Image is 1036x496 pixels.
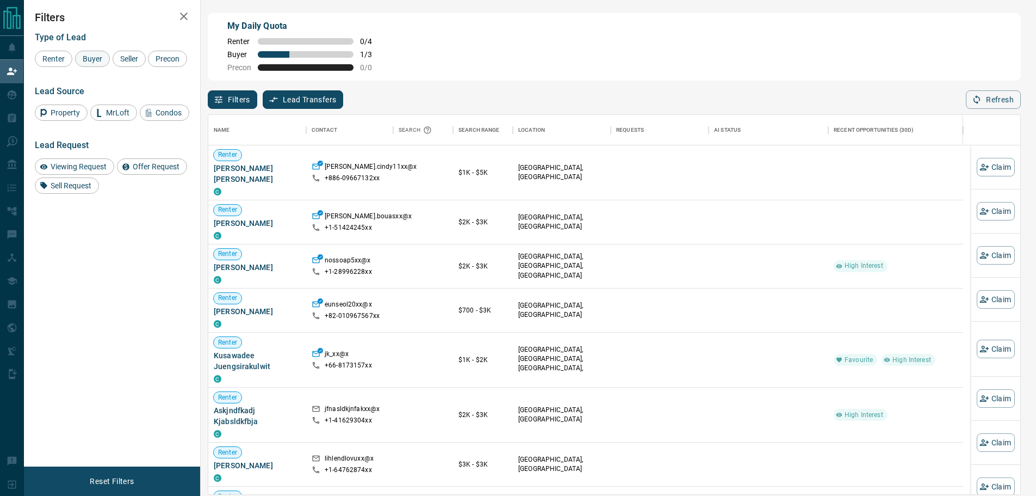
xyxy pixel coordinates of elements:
[39,54,69,63] span: Renter
[325,300,372,311] p: eunseol20xx@x
[518,252,605,280] p: [GEOGRAPHIC_DATA], [GEOGRAPHIC_DATA], [GEOGRAPHIC_DATA]
[518,163,605,182] p: [GEOGRAPHIC_DATA], [GEOGRAPHIC_DATA]
[840,411,888,420] span: High Interest
[518,213,605,231] p: [GEOGRAPHIC_DATA], [GEOGRAPHIC_DATA]
[214,350,301,372] span: Kusawadee Juengsirakulwit
[35,32,86,42] span: Type of Lead
[152,54,183,63] span: Precon
[208,115,306,145] div: Name
[129,162,183,171] span: Offer Request
[214,430,221,438] div: condos.ca
[616,115,644,145] div: Requests
[458,168,507,177] p: $1K - $5K
[840,356,877,365] span: Favourite
[325,454,374,466] p: lihlendlovuxx@x
[113,51,146,67] div: Seller
[453,115,513,145] div: Search Range
[325,416,372,425] p: +1- 41629304xx
[152,108,185,117] span: Condos
[214,276,221,284] div: condos.ca
[47,181,95,190] span: Sell Request
[214,474,221,482] div: condos.ca
[214,448,241,457] span: Renter
[214,115,230,145] div: Name
[140,105,189,121] div: Condos
[35,177,99,194] div: Sell Request
[977,246,1015,265] button: Claim
[977,158,1015,176] button: Claim
[458,217,507,227] p: $2K - $3K
[458,261,507,271] p: $2K - $3K
[214,460,301,471] span: [PERSON_NAME]
[518,301,605,320] p: [GEOGRAPHIC_DATA], [GEOGRAPHIC_DATA]
[214,393,241,402] span: Renter
[325,361,372,370] p: +66- 8173157xx
[214,375,221,383] div: condos.ca
[214,249,241,259] span: Renter
[227,20,384,33] p: My Daily Quota
[360,37,384,46] span: 0 / 4
[214,218,301,229] span: [PERSON_NAME]
[977,290,1015,309] button: Claim
[102,108,133,117] span: MrLoft
[518,345,605,383] p: Midtown | Central
[458,355,507,365] p: $1K - $2K
[325,223,372,232] p: +1- 51424245xx
[458,410,507,420] p: $2K - $3K
[83,472,141,491] button: Reset Filters
[35,158,114,175] div: Viewing Request
[227,63,251,72] span: Precon
[325,212,412,223] p: [PERSON_NAME].bouasxx@x
[47,162,110,171] span: Viewing Request
[518,406,605,424] p: [GEOGRAPHIC_DATA], [GEOGRAPHIC_DATA]
[977,340,1015,358] button: Claim
[518,455,605,474] p: [GEOGRAPHIC_DATA], [GEOGRAPHIC_DATA]
[458,460,507,469] p: $3K - $3K
[227,50,251,59] span: Buyer
[977,433,1015,452] button: Claim
[458,115,500,145] div: Search Range
[75,51,110,67] div: Buyer
[977,389,1015,408] button: Claim
[214,338,241,347] span: Renter
[888,356,935,365] span: High Interest
[47,108,84,117] span: Property
[834,115,914,145] div: Recent Opportunities (30d)
[90,105,137,121] div: MrLoft
[306,115,393,145] div: Contact
[325,466,372,475] p: +1- 64762874xx
[79,54,106,63] span: Buyer
[117,158,187,175] div: Offer Request
[325,405,380,416] p: jfnasldkjnfakxx@x
[214,405,301,427] span: Askjndfkadj Kjabsldkfbja
[518,115,545,145] div: Location
[611,115,709,145] div: Requests
[208,90,257,109] button: Filters
[214,188,221,195] div: condos.ca
[458,305,507,315] p: $700 - $3K
[35,86,84,96] span: Lead Source
[263,90,344,109] button: Lead Transfers
[35,105,88,121] div: Property
[214,232,221,240] div: condos.ca
[399,115,435,145] div: Search
[513,115,611,145] div: Location
[977,202,1015,221] button: Claim
[214,205,241,215] span: Renter
[325,162,417,174] p: [PERSON_NAME].cindy11xx@x
[360,63,384,72] span: 0 / 0
[840,261,888,271] span: High Interest
[214,320,221,328] div: condos.ca
[35,140,89,150] span: Lead Request
[709,115,828,145] div: AI Status
[360,50,384,59] span: 1 / 3
[214,306,301,317] span: [PERSON_NAME]
[214,150,241,160] span: Renter
[35,51,72,67] div: Renter
[828,115,963,145] div: Recent Opportunities (30d)
[966,90,1021,109] button: Refresh
[325,311,380,321] p: +82- 010967567xx
[35,11,189,24] h2: Filters
[312,115,337,145] div: Contact
[227,37,251,46] span: Renter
